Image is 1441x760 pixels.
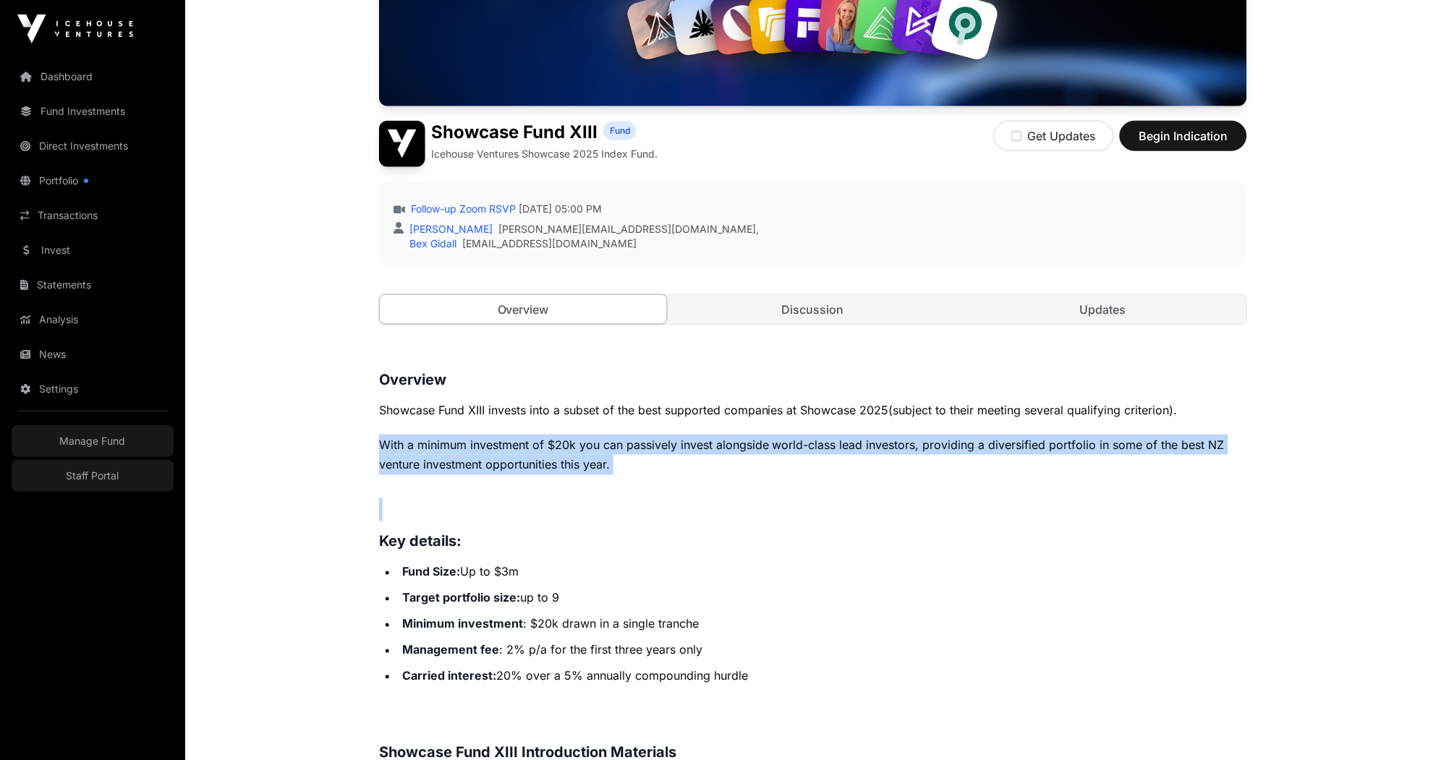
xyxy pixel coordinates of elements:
li: Up to $3m [398,562,1247,582]
p: Icehouse Ventures Showcase 2025 Index Fund. [431,147,658,161]
strong: Minimum investment [402,617,523,631]
strong: Fund Size: [402,565,460,579]
span: Begin Indication [1138,127,1229,145]
a: Begin Indication [1120,135,1247,150]
a: Updates [959,295,1246,324]
a: Settings [12,373,174,405]
h3: Overview [379,368,1247,391]
button: Begin Indication [1120,121,1247,151]
a: Follow-up Zoom RSVP [408,202,516,216]
span: Showcase Fund XIII invests into a subset of the best supported companies at Showcase 2025 [379,403,889,417]
li: 20% over a 5% annually compounding hurdle [398,666,1247,686]
p: (subject to their meeting several qualifying criterion). [379,400,1247,420]
strong: Target portfolio size: [402,591,520,605]
span: Fund [610,125,630,137]
a: Fund Investments [12,95,174,127]
a: News [12,338,174,370]
strong: Management fee [402,643,499,657]
iframe: Chat Widget [1369,691,1441,760]
li: up to 9 [398,588,1247,608]
a: Staff Portal [12,460,174,492]
button: Get Updates [994,121,1114,151]
a: Direct Investments [12,130,174,162]
strong: Carried interest: [402,669,496,683]
nav: Tabs [380,295,1246,324]
img: Icehouse Ventures Logo [17,14,133,43]
a: Portfolio [12,165,174,197]
a: Statements [12,269,174,301]
img: Showcase Fund XIII [379,121,425,167]
a: [EMAIL_ADDRESS][DOMAIN_NAME] [462,236,637,251]
p: With a minimum investment of $20k you can passively invest alongside world-class lead investors, ... [379,435,1247,475]
a: Analysis [12,304,174,336]
a: Discussion [670,295,957,324]
a: Transactions [12,200,174,231]
a: Manage Fund [12,425,174,457]
div: , [407,222,759,236]
a: Dashboard [12,61,174,93]
a: [PERSON_NAME][EMAIL_ADDRESS][DOMAIN_NAME] [498,222,756,236]
h3: Key details: [379,530,1247,553]
li: : 2% p/a for the first three years only [398,640,1247,660]
a: [PERSON_NAME] [407,223,493,235]
li: : $20k drawn in a single tranche [398,614,1247,634]
a: Bex Gidall [407,237,456,249]
span: [DATE] 05:00 PM [519,202,602,216]
a: Overview [379,294,668,325]
a: Invest [12,234,174,266]
h1: Showcase Fund XIII [431,121,598,144]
